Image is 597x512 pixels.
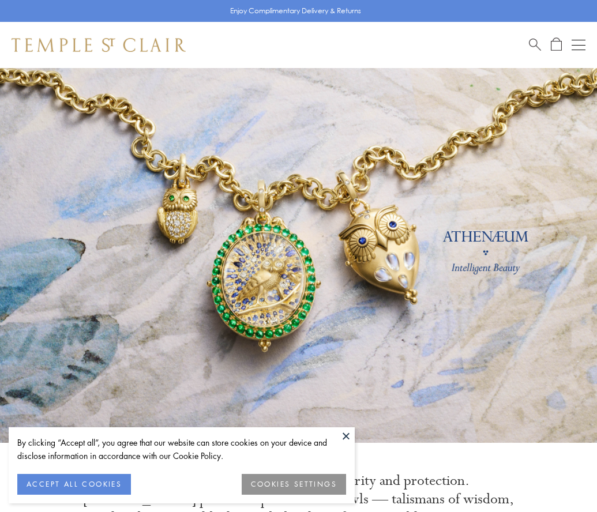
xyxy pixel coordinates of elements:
[17,474,131,495] button: ACCEPT ALL COOKIES
[12,38,186,52] img: Temple St. Clair
[529,37,541,52] a: Search
[242,474,346,495] button: COOKIES SETTINGS
[572,38,585,52] button: Open navigation
[230,5,361,17] p: Enjoy Complimentary Delivery & Returns
[551,37,562,52] a: Open Shopping Bag
[17,436,346,462] div: By clicking “Accept all”, you agree that our website can store cookies on your device and disclos...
